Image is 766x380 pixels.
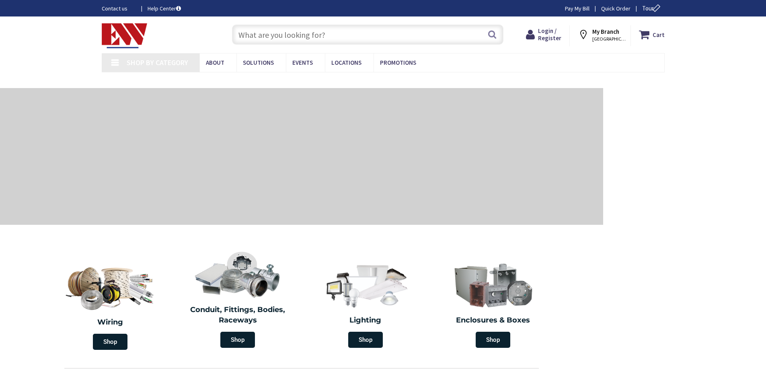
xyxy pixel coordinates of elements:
[148,4,181,12] a: Help Center
[435,315,551,326] h2: Enclosures & Boxes
[232,25,503,45] input: What are you looking for?
[206,59,224,66] span: About
[639,27,665,42] a: Cart
[102,4,135,12] a: Contact us
[526,27,561,42] a: Login / Register
[431,257,555,352] a: Enclosures & Boxes Shop
[653,27,665,42] strong: Cart
[243,59,274,66] span: Solutions
[292,59,313,66] span: Events
[331,59,361,66] span: Locations
[592,28,619,35] strong: My Branch
[180,305,296,325] h2: Conduit, Fittings, Bodies, Raceways
[50,317,170,328] h2: Wiring
[476,332,510,348] span: Shop
[176,247,300,352] a: Conduit, Fittings, Bodies, Raceways Shop
[380,59,416,66] span: Promotions
[578,27,623,42] div: My Branch [GEOGRAPHIC_DATA], [GEOGRAPHIC_DATA]
[127,58,188,67] span: Shop By Category
[348,332,383,348] span: Shop
[46,257,174,354] a: Wiring Shop
[93,334,127,350] span: Shop
[308,315,423,326] h2: Lighting
[220,332,255,348] span: Shop
[565,4,589,12] a: Pay My Bill
[102,23,148,48] img: Electrical Wholesalers, Inc.
[304,257,427,352] a: Lighting Shop
[592,36,626,42] span: [GEOGRAPHIC_DATA], [GEOGRAPHIC_DATA]
[538,27,561,42] span: Login / Register
[642,4,663,12] span: Tour
[601,4,630,12] a: Quick Order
